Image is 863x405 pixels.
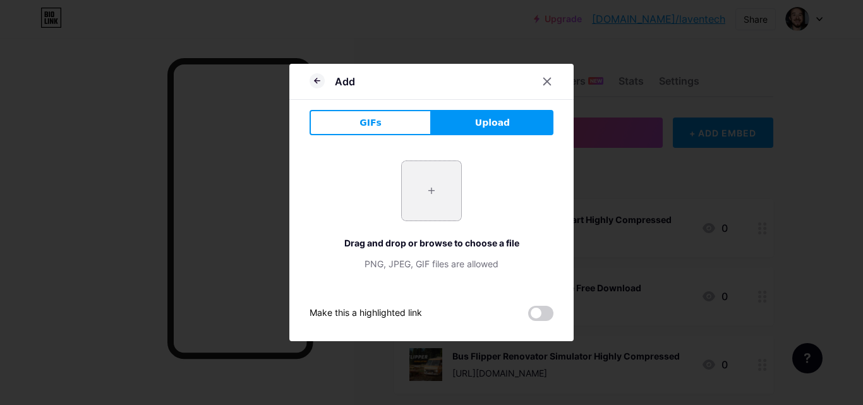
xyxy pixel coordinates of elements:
[431,110,553,135] button: Upload
[310,110,431,135] button: GIFs
[475,116,510,130] span: Upload
[310,306,422,321] div: Make this a highlighted link
[359,116,382,130] span: GIFs
[310,236,553,250] div: Drag and drop or browse to choose a file
[335,74,355,89] div: Add
[310,257,553,270] div: PNG, JPEG, GIF files are allowed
